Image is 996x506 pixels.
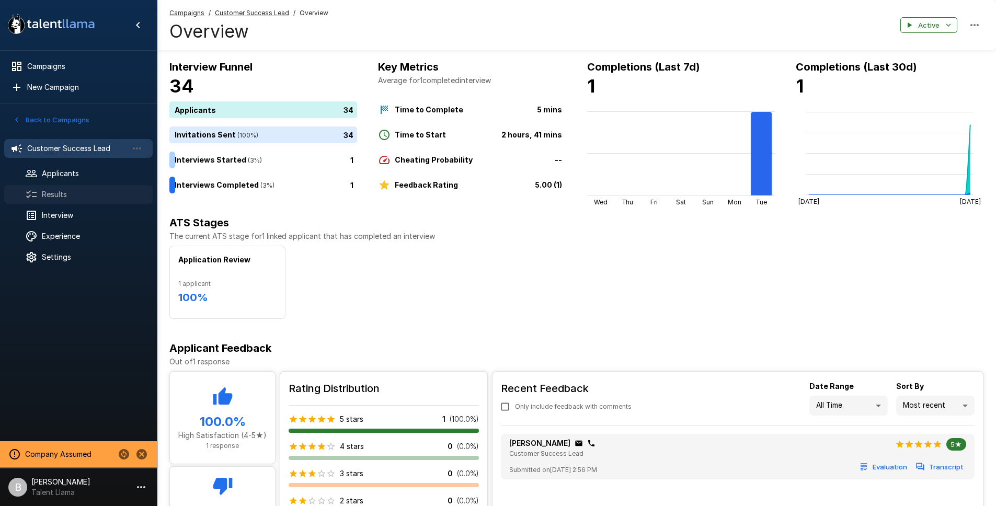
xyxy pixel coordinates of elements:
[728,198,741,206] tspan: Mon
[178,289,277,306] h6: 100 %
[395,180,458,189] b: Feedback Rating
[946,440,966,448] span: 5★
[621,198,633,206] tspan: Thu
[515,401,632,412] span: Only include feedback with comments
[457,441,479,452] p: ( 0.0 %)
[593,198,607,206] tspan: Wed
[457,496,479,506] p: ( 0.0 %)
[178,413,267,430] h5: 100.0 %
[340,414,363,424] p: 5 stars
[501,130,562,139] b: 2 hours, 41 mins
[169,75,194,97] b: 34
[300,8,328,18] span: Overview
[575,439,583,447] div: Click to copy
[442,414,445,424] p: 1
[169,216,229,229] b: ATS Stages
[289,380,479,397] h6: Rating Distribution
[960,198,981,205] tspan: [DATE]
[169,61,253,73] b: Interview Funnel
[676,198,686,206] tspan: Sat
[169,356,983,367] p: Out of 1 response
[350,179,353,190] p: 1
[509,438,570,448] p: [PERSON_NAME]
[448,441,453,452] p: 0
[344,129,353,140] p: 34
[209,8,211,18] span: /
[450,414,479,424] p: ( 100.0 %)
[448,468,453,479] p: 0
[857,459,910,475] button: Evaluation
[293,8,295,18] span: /
[535,180,562,189] b: 5.00 (1)
[900,17,957,33] button: Active
[215,9,289,17] u: Customer Success Lead
[340,468,363,479] p: 3 stars
[169,231,983,241] p: The current ATS stage for 1 linked applicant that has completed an interview
[587,439,596,447] div: Click to copy
[448,496,453,506] p: 0
[395,155,473,164] b: Cheating Probability
[395,130,446,139] b: Time to Start
[809,396,888,416] div: All Time
[344,104,353,115] p: 34
[896,382,924,390] b: Sort By
[340,496,363,506] p: 2 stars
[537,105,562,114] b: 5 mins
[896,396,975,416] div: Most recent
[395,105,463,114] b: Time to Complete
[702,198,713,206] tspan: Sun
[555,155,562,164] b: --
[206,442,239,450] span: 1 response
[755,198,767,206] tspan: Tue
[378,75,566,86] p: Average for 1 completed interview
[796,61,917,73] b: Completions (Last 30d)
[650,198,658,206] tspan: Fri
[457,468,479,479] p: ( 0.0 %)
[169,342,271,354] b: Applicant Feedback
[378,61,439,73] b: Key Metrics
[587,61,700,73] b: Completions (Last 7d)
[169,9,204,17] u: Campaigns
[798,198,819,205] tspan: [DATE]
[587,75,595,97] b: 1
[340,441,364,452] p: 4 stars
[509,450,583,457] span: Customer Success Lead
[796,75,804,97] b: 1
[178,255,250,264] b: Application Review
[501,380,640,397] h6: Recent Feedback
[914,459,966,475] button: Transcript
[509,465,597,475] span: Submitted on [DATE] 2:56 PM
[350,154,353,165] p: 1
[178,430,267,441] p: High Satisfaction (4-5★)
[169,20,328,42] h4: Overview
[809,382,854,390] b: Date Range
[178,279,277,289] span: 1 applicant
